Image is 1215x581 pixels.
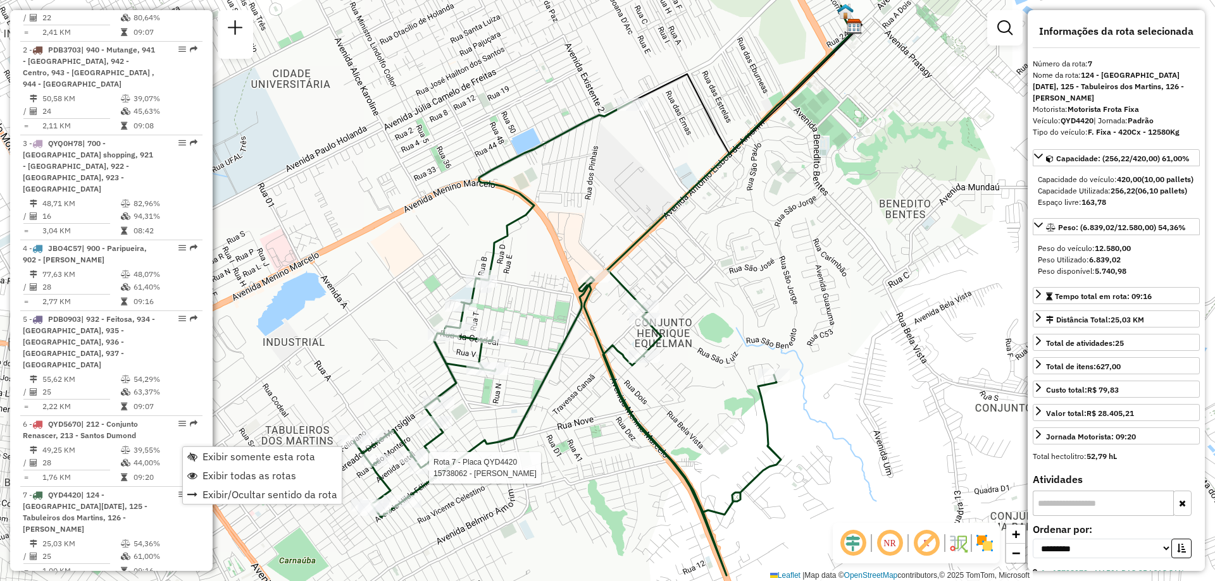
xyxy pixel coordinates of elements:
em: Rota exportada [190,244,197,252]
div: Número da rota: [1033,58,1200,70]
em: Rota exportada [190,420,197,427]
td: = [23,295,29,308]
strong: R$ 28.405,21 [1087,408,1134,418]
span: Exibir todas as rotas [202,470,296,480]
label: Ordenar por: [1033,522,1200,537]
strong: 5.740,98 [1095,266,1126,276]
td: 2,22 KM [42,400,120,413]
div: Motorista: [1033,104,1200,115]
strong: 256,22 [1111,186,1135,195]
div: Veículo: [1033,115,1200,126]
strong: 163,78 [1081,197,1106,207]
div: Peso disponível: [1038,266,1195,277]
td: 39,55% [133,444,197,456]
span: Tempo total em rota: 09:16 [1055,291,1152,301]
span: | [802,571,804,580]
td: 09:07 [133,400,197,413]
a: Valor total:R$ 28.405,21 [1033,404,1200,421]
strong: Motorista Frota Fixa [1068,104,1139,114]
a: Peso: (6.839,02/12.580,00) 54,36% [1033,218,1200,235]
td: 25 [42,386,120,398]
span: QYD4420 [48,490,81,499]
span: Total de atividades: [1046,338,1124,348]
i: % de utilização do peso [121,200,130,207]
span: 25,03 KM [1111,315,1144,324]
span: Exibir/Ocultar sentido da rota [202,489,337,499]
td: 54,36% [133,537,197,550]
a: Total de atividades:25 [1033,334,1200,351]
i: % de utilização do peso [121,271,130,278]
em: Opções [178,491,186,498]
td: / [23,11,29,24]
td: 49,25 KM [42,444,120,456]
span: QYD5670 [48,419,81,429]
strong: (06,10 pallets) [1135,186,1187,195]
i: Tempo total em rota [121,298,127,305]
div: Valor total: [1046,408,1134,419]
i: % de utilização do peso [121,446,130,454]
td: = [23,26,29,39]
td: 55,62 KM [42,373,120,386]
strong: QYD4420 [1061,116,1093,125]
i: % de utilização da cubagem [121,212,130,220]
span: Exibir somente esta rota [202,451,315,462]
span: | 932 - Feitosa, 934 - [GEOGRAPHIC_DATA], 935 - [GEOGRAPHIC_DATA], 936 - [GEOGRAPHIC_DATA], 937 -... [23,314,155,369]
i: % de utilização da cubagem [121,283,130,291]
strong: (10,00 pallets) [1142,174,1193,184]
a: Zoom in [1006,525,1025,544]
div: Capacidade do veículo: [1038,174,1195,185]
td: 94,31% [133,210,197,223]
td: 2,11 KM [42,119,120,132]
i: Distância Total [30,376,37,383]
td: 48,07% [133,268,197,281]
div: Distância Total: [1046,314,1144,326]
i: Distância Total [30,95,37,102]
i: Tempo total em rota [121,28,127,36]
strong: 627,00 [1096,362,1121,371]
div: Tipo do veículo: [1033,126,1200,138]
td: 22 [42,11,120,24]
span: 2 - [23,45,155,89]
strong: 12.580,00 [1095,243,1131,253]
em: Rota exportada [190,139,197,147]
td: / [23,386,29,398]
span: − [1012,545,1020,561]
td: / [23,550,29,563]
td: 3,04 KM [42,224,120,237]
a: OpenStreetMap [844,571,898,580]
i: Total de Atividades [30,459,37,467]
td: 28 [42,281,120,293]
i: % de utilização do peso [121,540,130,547]
span: 5 - [23,314,155,369]
span: 7 - [23,490,147,534]
span: | 940 - Mutange, 941 - [GEOGRAPHIC_DATA], 942 - Centro, 943 - [GEOGRAPHIC_DATA] , 944 - [GEOGRAPH... [23,45,155,89]
span: | 900 - Paripueira, 902 - [PERSON_NAME] [23,243,147,264]
td: 16 [42,210,120,223]
a: Nova sessão e pesquisa [223,15,248,44]
i: Total de Atividades [30,212,37,220]
h4: Atividades [1033,474,1200,486]
em: Rota exportada [190,46,197,53]
a: Leaflet [770,571,801,580]
span: 6 - [23,419,138,440]
td: 2,77 KM [42,295,120,308]
td: 09:07 [133,26,197,39]
em: Opções [178,315,186,322]
td: / [23,456,29,469]
i: Total de Atividades [30,388,37,396]
td: 44,00% [133,456,197,469]
i: Tempo total em rota [121,122,127,130]
td: 09:16 [133,295,197,308]
td: = [23,565,29,577]
em: Opções [178,46,186,53]
li: Exibir somente esta rota [183,447,342,466]
img: CDD Maceio [846,18,863,35]
span: | 700 - [GEOGRAPHIC_DATA] shopping, 921 - [GEOGRAPHIC_DATA], 922 - [GEOGRAPHIC_DATA], 923 - [GEOG... [23,138,153,193]
strong: 52,79 hL [1087,451,1117,461]
li: Exibir todas as rotas [183,466,342,485]
strong: 124 - [GEOGRAPHIC_DATA][DATE], 125 - Tabuleiros dos Martins, 126 - [PERSON_NAME] [1033,70,1184,102]
td: 63,37% [133,386,197,398]
span: + [1012,526,1020,542]
strong: 6.839,02 [1089,255,1121,264]
div: Map data © contributors,© 2025 TomTom, Microsoft [767,570,1033,581]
